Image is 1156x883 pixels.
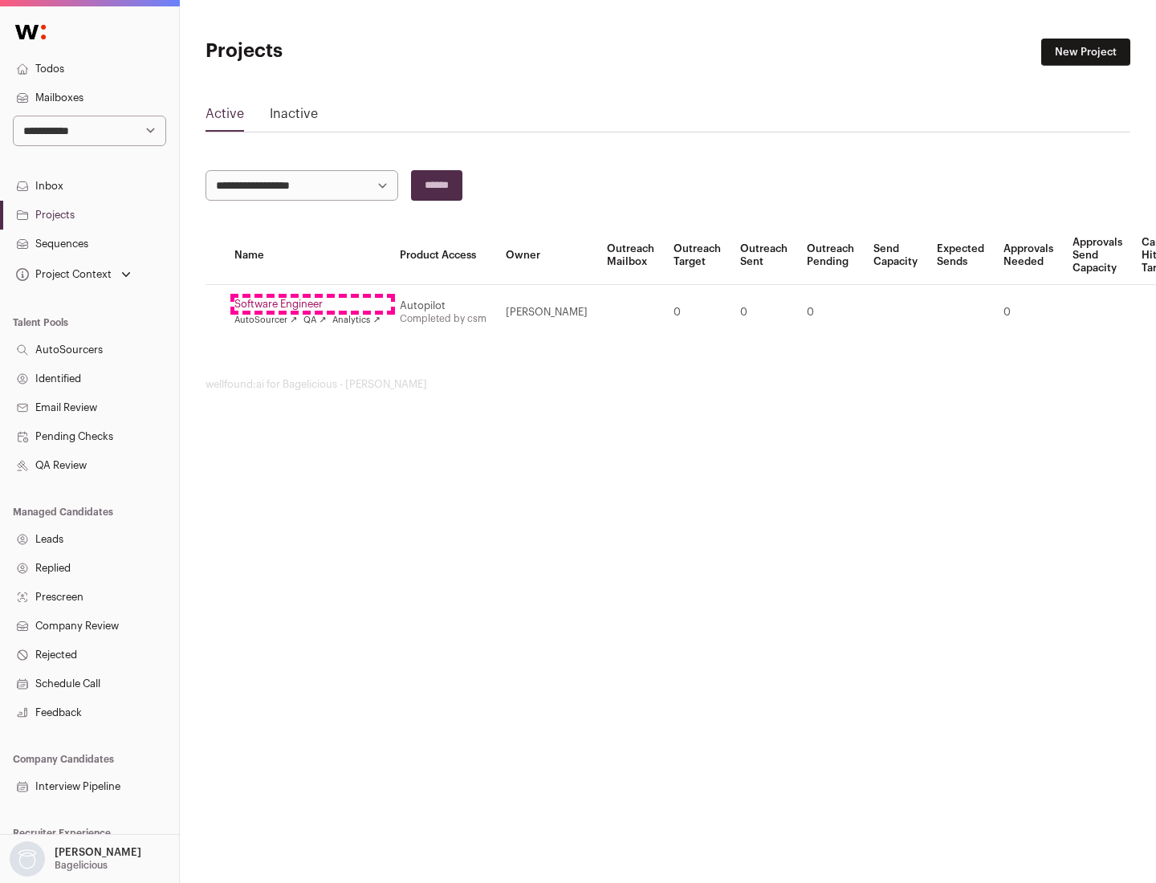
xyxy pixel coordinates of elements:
[6,16,55,48] img: Wellfound
[797,285,864,340] td: 0
[927,226,994,285] th: Expected Sends
[496,285,597,340] td: [PERSON_NAME]
[994,226,1063,285] th: Approvals Needed
[10,841,45,877] img: nopic.png
[55,859,108,872] p: Bagelicious
[234,314,297,327] a: AutoSourcer ↗
[731,226,797,285] th: Outreach Sent
[390,226,496,285] th: Product Access
[864,226,927,285] th: Send Capacity
[13,263,134,286] button: Open dropdown
[664,226,731,285] th: Outreach Target
[1063,226,1132,285] th: Approvals Send Capacity
[597,226,664,285] th: Outreach Mailbox
[270,104,318,130] a: Inactive
[303,314,326,327] a: QA ↗
[664,285,731,340] td: 0
[206,39,514,64] h1: Projects
[994,285,1063,340] td: 0
[206,104,244,130] a: Active
[13,268,112,281] div: Project Context
[332,314,380,327] a: Analytics ↗
[731,285,797,340] td: 0
[496,226,597,285] th: Owner
[225,226,390,285] th: Name
[797,226,864,285] th: Outreach Pending
[6,841,144,877] button: Open dropdown
[400,299,486,312] div: Autopilot
[400,314,486,323] a: Completed by csm
[206,378,1130,391] footer: wellfound:ai for Bagelicious - [PERSON_NAME]
[234,298,381,311] a: Software Engineer
[1041,39,1130,66] a: New Project
[55,846,141,859] p: [PERSON_NAME]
